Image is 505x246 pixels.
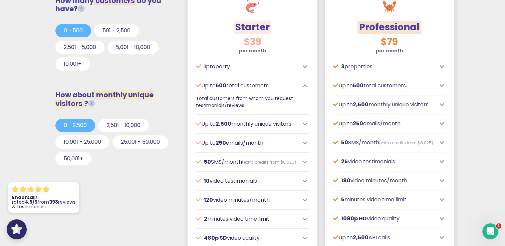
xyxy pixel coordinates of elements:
[333,120,436,128] p: Up to emails/month
[204,234,227,242] span: 480p SD
[216,139,226,147] span: 250
[12,195,75,209] p: is rated from reviews & testimonials.
[341,215,367,222] span: 1080p HD
[78,5,85,12] i: Total customers from whom you request testimonials/reviews.
[25,199,37,205] strong: 4.9/5
[112,135,168,149] button: 25,001 - 50,000
[196,196,299,204] p: video minutes/month
[196,234,299,242] p: video quality
[353,82,363,89] span: 500
[381,35,398,48] span: $79
[376,47,403,54] strong: per month
[333,139,436,147] p: SMS/month
[196,63,299,71] p: property
[482,223,498,239] iframe: Intercom live chat
[333,63,436,71] p: properties
[333,177,436,185] p: video minutes/month
[353,234,368,241] span: 2,500
[204,177,210,185] span: 10
[107,41,159,54] button: 5,001 - 10,000
[49,199,58,205] strong: 398
[94,24,139,37] button: 501 - 2,500
[216,120,231,128] span: 2,500
[55,41,104,54] button: 2,501 - 5,000
[88,100,95,107] i: Unique visitors that view our social proof tools (widgets, FOMO popups or Wall of Love) on your w...
[196,82,299,90] p: Up to total customers
[204,196,213,204] span: 120
[196,95,309,109] p: Total customers from whom you request testimonials/reviews.
[333,234,436,242] p: Up to API calls
[204,63,206,70] span: 1
[333,215,436,223] p: video quality
[341,139,348,146] span: 50
[55,91,176,107] h3: How about ?
[239,47,266,54] strong: per month
[55,152,91,165] button: 50,001+
[55,119,95,132] button: 0 - 2,500
[196,120,299,128] p: Up to monthly unique visitors
[333,196,436,204] p: minutes video time limit
[341,196,344,203] span: 5
[234,21,271,34] span: Starter
[242,159,296,165] span: (extra credits from $0.025)
[12,194,34,201] strong: Endorsal
[204,158,211,166] span: 50
[244,35,261,48] span: $39
[196,215,299,223] p: minutes video time limit
[55,24,91,37] button: 0 - 500
[341,63,344,70] span: 3
[55,90,154,108] span: monthly unique visitors
[216,82,226,89] span: 500
[379,140,433,146] span: (extra credits from $0.025)
[496,223,501,229] span: 1
[55,57,90,71] button: 10,001+
[353,120,363,127] span: 250
[204,215,207,223] span: 2
[353,101,368,108] span: 2,500
[55,135,109,149] button: 10,001 - 25,000
[333,82,436,90] p: Up to total customers
[196,139,299,147] p: Up to emails/month
[341,177,350,184] span: 180
[196,177,299,185] p: video testimonials
[333,158,436,166] p: video testimonials
[357,21,421,34] span: Professional
[341,158,348,165] span: 25
[196,158,299,166] p: SMS/month
[333,101,436,109] p: Up to monthly unique visitors
[98,119,149,132] button: 2,501 - 10,000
